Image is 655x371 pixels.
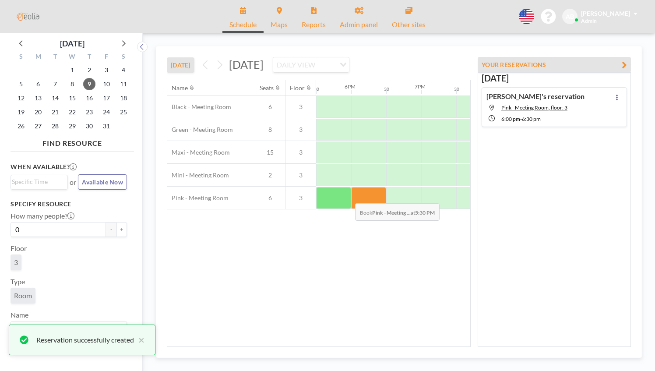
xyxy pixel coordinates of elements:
div: Search for option [11,175,67,188]
span: Book at [355,203,440,221]
span: AB [566,13,574,21]
span: Wednesday, October 22, 2025 [66,106,78,118]
span: Maps [271,21,288,28]
div: M [30,52,47,63]
span: Tuesday, October 28, 2025 [49,120,61,132]
div: Seats [260,84,274,92]
span: 3 [285,171,316,179]
span: Monday, October 13, 2025 [32,92,44,104]
div: Name [172,84,188,92]
span: - [520,116,522,122]
span: Pink - Meeting Room [167,194,229,202]
input: Search for option [12,177,63,187]
span: Monday, October 27, 2025 [32,120,44,132]
button: Available Now [78,174,127,190]
b: 5:30 PM [415,209,435,216]
span: Thursday, October 30, 2025 [83,120,95,132]
span: 8 [255,126,285,134]
h4: FIND RESOURCE [11,135,134,148]
label: Type [11,277,25,286]
span: Sunday, October 19, 2025 [15,106,27,118]
div: T [47,52,64,63]
span: Sunday, October 12, 2025 [15,92,27,104]
span: Monday, October 20, 2025 [32,106,44,118]
label: How many people? [11,212,74,220]
button: + [116,222,127,237]
span: 6 [255,103,285,111]
div: 7PM [415,83,426,90]
div: 6PM [345,83,356,90]
h4: [PERSON_NAME]'s reservation [486,92,585,101]
button: close [134,335,144,345]
span: Thursday, October 2, 2025 [83,64,95,76]
span: 3 [14,258,18,266]
button: YOUR RESERVATIONS [478,57,631,72]
span: Wednesday, October 15, 2025 [66,92,78,104]
input: Search for option [318,59,335,71]
h3: Specify resource [11,200,127,208]
div: Search for option [273,57,349,72]
div: 30 [314,86,319,92]
span: Friday, October 10, 2025 [100,78,113,90]
span: [DATE] [229,58,264,71]
div: W [64,52,81,63]
span: 3 [285,148,316,156]
button: - [106,222,116,237]
span: Friday, October 3, 2025 [100,64,113,76]
span: Available Now [82,178,123,186]
span: Saturday, October 25, 2025 [117,106,130,118]
span: Sunday, October 5, 2025 [15,78,27,90]
span: [PERSON_NAME] [581,10,630,17]
span: Thursday, October 9, 2025 [83,78,95,90]
span: Wednesday, October 29, 2025 [66,120,78,132]
input: Search for option [12,323,122,335]
span: Friday, October 24, 2025 [100,106,113,118]
span: Wednesday, October 1, 2025 [66,64,78,76]
div: [DATE] [60,37,85,49]
button: [DATE] [167,57,194,73]
span: Room [14,291,32,300]
span: Mini - Meeting Room [167,171,229,179]
span: 6:30 PM [522,116,541,122]
div: F [98,52,115,63]
span: 6:00 PM [501,116,520,122]
span: Sunday, October 26, 2025 [15,120,27,132]
span: Thursday, October 16, 2025 [83,92,95,104]
span: DAILY VIEW [275,59,317,71]
span: Tuesday, October 7, 2025 [49,78,61,90]
span: Tuesday, October 21, 2025 [49,106,61,118]
div: Reservation successfully created [36,335,134,345]
span: Pink - Meeting Room, floor: 3 [501,104,567,111]
span: 3 [285,103,316,111]
span: 2 [255,171,285,179]
span: Schedule [229,21,257,28]
span: Friday, October 17, 2025 [100,92,113,104]
span: Admin [581,18,597,24]
span: Saturday, October 4, 2025 [117,64,130,76]
span: 6 [255,194,285,202]
span: Other sites [392,21,426,28]
span: Friday, October 31, 2025 [100,120,113,132]
span: Wednesday, October 8, 2025 [66,78,78,90]
div: S [13,52,30,63]
div: Floor [290,84,305,92]
span: Green - Meeting Room [167,126,233,134]
div: Search for option [11,322,127,336]
span: Saturday, October 18, 2025 [117,92,130,104]
span: Thursday, October 23, 2025 [83,106,95,118]
span: Black - Meeting Room [167,103,231,111]
img: organization-logo [14,8,42,25]
b: Pink - Meeting ... [372,209,411,216]
span: Monday, October 6, 2025 [32,78,44,90]
div: 30 [384,86,389,92]
span: Admin panel [340,21,378,28]
span: Reports [302,21,326,28]
span: 15 [255,148,285,156]
span: or [70,178,76,187]
span: 3 [285,126,316,134]
h3: [DATE] [482,73,627,84]
div: 30 [454,86,459,92]
label: Floor [11,244,27,253]
span: Tuesday, October 14, 2025 [49,92,61,104]
span: 3 [285,194,316,202]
